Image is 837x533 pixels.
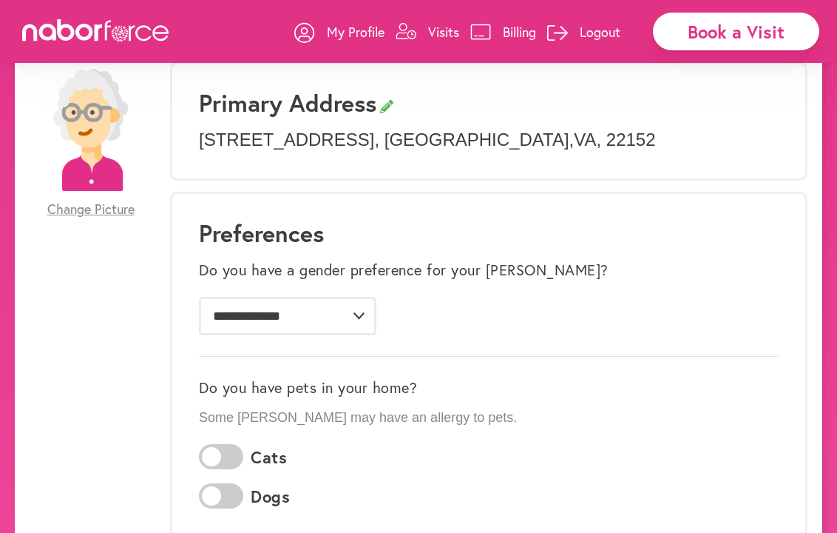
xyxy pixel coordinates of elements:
p: Some [PERSON_NAME] may have an allergy to pets. [199,410,779,426]
h3: Primary Address [199,89,779,117]
label: Do you have pets in your home? [199,379,417,397]
label: Cats [251,448,287,467]
a: Logout [547,10,620,54]
div: Book a Visit [653,13,819,50]
p: [STREET_ADDRESS] , [GEOGRAPHIC_DATA] , VA , 22152 [199,130,779,151]
p: My Profile [327,23,384,41]
label: Dogs [251,487,290,506]
img: efc20bcf08b0dac87679abea64c1faab.png [30,69,152,191]
label: Do you have a gender preference for your [PERSON_NAME]? [199,261,609,279]
a: Visits [396,10,459,54]
h1: Preferences [199,219,779,247]
a: My Profile [294,10,384,54]
p: Visits [428,23,459,41]
span: Change Picture [47,201,135,218]
p: Billing [503,23,536,41]
p: Logout [580,23,620,41]
a: Billing [470,10,536,54]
